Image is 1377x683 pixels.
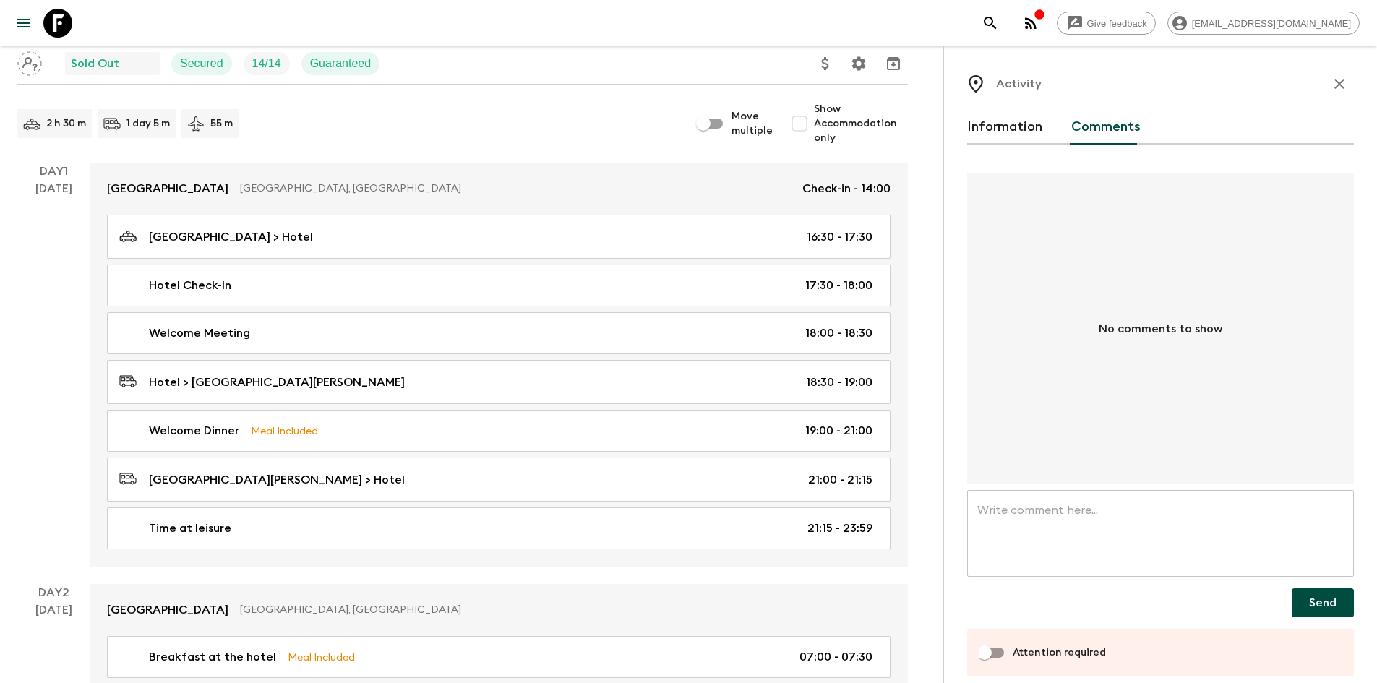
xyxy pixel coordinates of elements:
button: Settings [844,49,873,78]
p: Meal Included [288,649,355,665]
div: Trip Fill [244,52,290,75]
p: [GEOGRAPHIC_DATA] [107,180,228,197]
button: Update Price, Early Bird Discount and Costs [811,49,840,78]
p: Time at leisure [149,520,231,537]
p: No comments to show [1099,320,1222,338]
p: Day 1 [17,163,90,180]
button: Send [1292,588,1354,617]
p: 07:00 - 07:30 [799,648,872,666]
p: [GEOGRAPHIC_DATA] > Hotel [149,228,313,246]
p: Welcome Dinner [149,422,239,439]
p: 18:00 - 18:30 [805,325,872,342]
button: Archive (Completed, Cancelled or Unsynced Departures only) [879,49,908,78]
a: Give feedback [1057,12,1156,35]
p: [GEOGRAPHIC_DATA] [107,601,228,619]
p: [GEOGRAPHIC_DATA], [GEOGRAPHIC_DATA] [240,603,879,617]
p: Sold Out [71,55,119,72]
a: [GEOGRAPHIC_DATA][GEOGRAPHIC_DATA], [GEOGRAPHIC_DATA] [90,584,908,636]
div: [EMAIL_ADDRESS][DOMAIN_NAME] [1167,12,1360,35]
p: Guaranteed [310,55,372,72]
a: Time at leisure21:15 - 23:59 [107,507,891,549]
p: Welcome Meeting [149,325,250,342]
span: Move multiple [732,109,773,138]
p: 1 day 5 m [126,116,170,131]
p: 17:30 - 18:00 [805,277,872,294]
a: Welcome Meeting18:00 - 18:30 [107,312,891,354]
button: Comments [1071,110,1141,145]
p: Meal Included [251,423,318,439]
p: [GEOGRAPHIC_DATA], [GEOGRAPHIC_DATA] [240,181,791,196]
button: search adventures [976,9,1005,38]
a: Hotel Check-In17:30 - 18:00 [107,265,891,306]
p: 21:15 - 23:59 [807,520,872,537]
p: 19:00 - 21:00 [805,422,872,439]
a: [GEOGRAPHIC_DATA][PERSON_NAME] > Hotel21:00 - 21:15 [107,458,891,502]
p: 55 m [210,116,233,131]
p: 14 / 14 [252,55,281,72]
p: Breakfast at the hotel [149,648,276,666]
p: Day 2 [17,584,90,601]
a: Hotel > [GEOGRAPHIC_DATA][PERSON_NAME]18:30 - 19:00 [107,360,891,404]
p: 16:30 - 17:30 [807,228,872,246]
span: Give feedback [1079,18,1155,29]
p: Activity [996,75,1042,93]
span: Assign pack leader [17,56,42,67]
p: Hotel > [GEOGRAPHIC_DATA][PERSON_NAME] [149,374,405,391]
span: Show Accommodation only [814,102,908,145]
p: Check-in - 14:00 [802,180,891,197]
a: [GEOGRAPHIC_DATA] > Hotel16:30 - 17:30 [107,215,891,259]
p: 2 h 30 m [46,116,86,131]
p: 18:30 - 19:00 [806,374,872,391]
span: Attention required [1013,645,1106,660]
p: Secured [180,55,223,72]
button: Information [967,110,1042,145]
p: 21:00 - 21:15 [808,471,872,489]
div: Secured [171,52,232,75]
div: [DATE] [35,180,72,567]
a: Welcome DinnerMeal Included19:00 - 21:00 [107,410,891,452]
a: Breakfast at the hotelMeal Included07:00 - 07:30 [107,636,891,678]
span: [EMAIL_ADDRESS][DOMAIN_NAME] [1184,18,1359,29]
p: [GEOGRAPHIC_DATA][PERSON_NAME] > Hotel [149,471,405,489]
p: Hotel Check-In [149,277,231,294]
a: [GEOGRAPHIC_DATA][GEOGRAPHIC_DATA], [GEOGRAPHIC_DATA]Check-in - 14:00 [90,163,908,215]
button: menu [9,9,38,38]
